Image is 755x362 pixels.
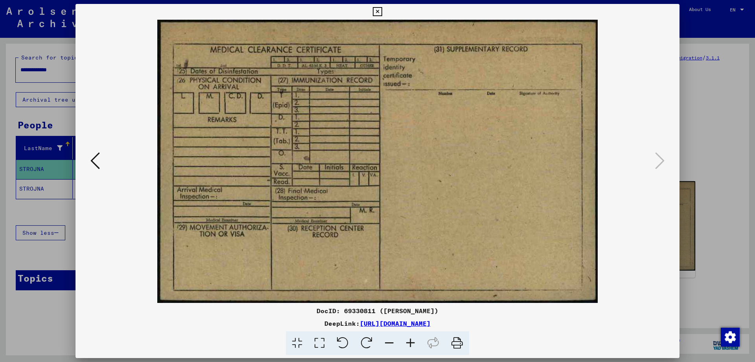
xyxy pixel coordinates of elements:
[360,319,431,327] a: [URL][DOMAIN_NAME]
[721,328,740,347] img: Change consent
[324,319,360,327] font: DeepLink:
[102,20,653,303] img: 002.jpg
[317,307,438,315] font: DocID: 69330811 ([PERSON_NAME])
